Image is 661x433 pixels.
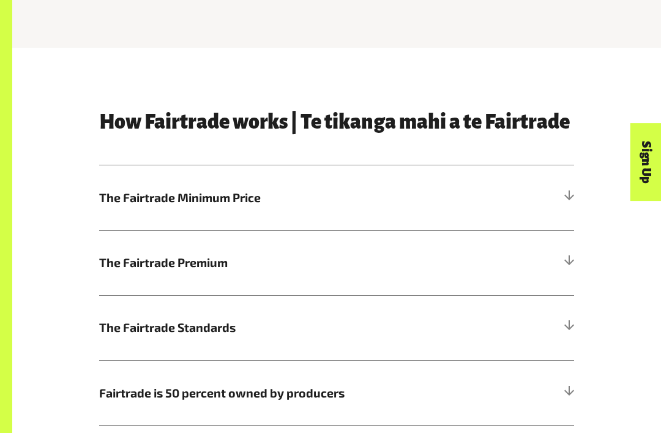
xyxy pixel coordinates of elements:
span: The Fairtrade Premium [99,254,455,271]
span: The Fairtrade Minimum Price [99,189,455,206]
span: Fairtrade is 50 percent owned by producers [99,384,455,402]
h3: How Fairtrade works | Te tikanga mahi a te Fairtrade [99,111,574,134]
span: The Fairtrade Standards [99,318,455,336]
